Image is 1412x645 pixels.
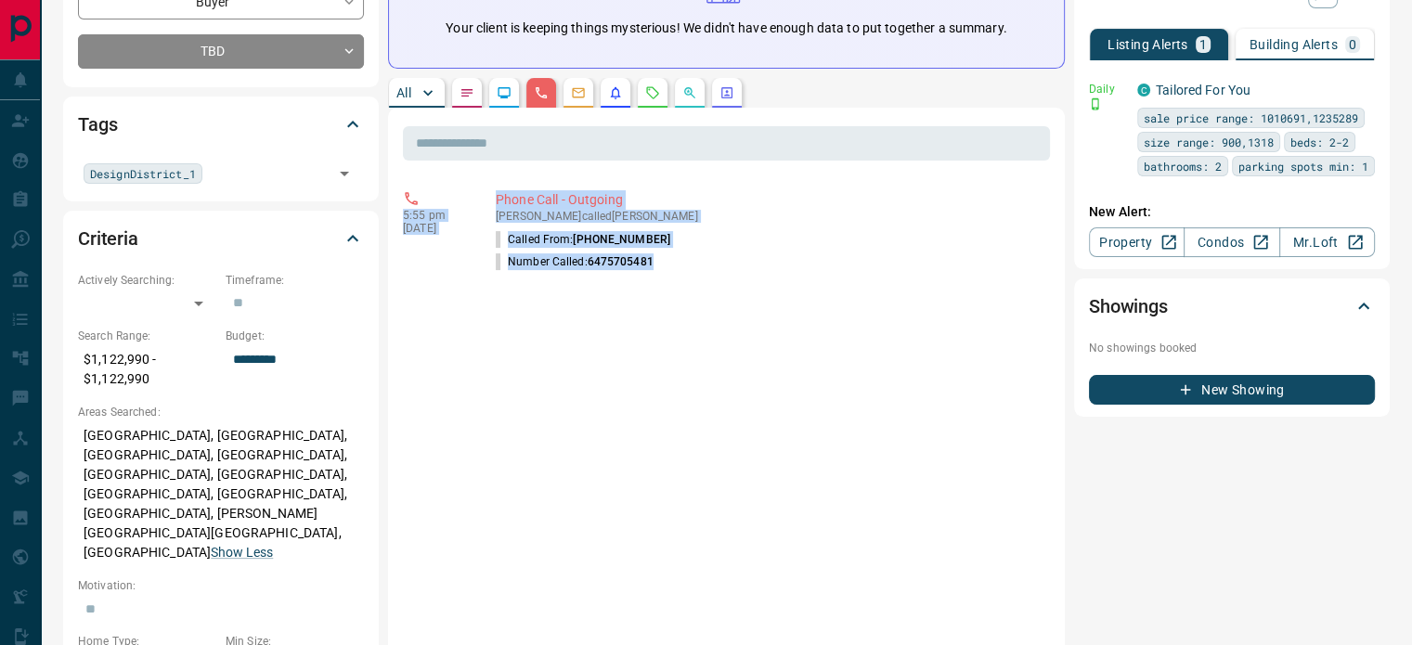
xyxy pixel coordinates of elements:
[1144,133,1274,151] span: size range: 900,1318
[1089,284,1375,329] div: Showings
[78,224,138,253] h2: Criteria
[78,110,117,139] h2: Tags
[211,543,273,562] button: Show Less
[78,102,364,147] div: Tags
[1089,375,1375,405] button: New Showing
[719,85,734,100] svg: Agent Actions
[534,85,549,100] svg: Calls
[571,85,586,100] svg: Emails
[78,344,216,394] p: $1,122,990 - $1,122,990
[1279,227,1375,257] a: Mr.Loft
[1144,109,1358,127] span: sale price range: 1010691,1235289
[1137,84,1150,97] div: condos.ca
[78,34,364,69] div: TBD
[1349,38,1356,51] p: 0
[1156,83,1250,97] a: Tailored For You
[1089,291,1168,321] h2: Showings
[460,85,474,100] svg: Notes
[588,255,654,268] span: 6475705481
[1290,133,1349,151] span: beds: 2-2
[78,272,216,289] p: Actively Searching:
[496,190,1043,210] p: Phone Call - Outgoing
[1089,227,1185,257] a: Property
[78,577,364,594] p: Motivation:
[78,216,364,261] div: Criteria
[1238,157,1368,175] span: parking spots min: 1
[90,164,196,183] span: DesignDistrict_1
[496,210,1043,223] p: [PERSON_NAME] called [PERSON_NAME]
[1199,38,1207,51] p: 1
[1089,340,1375,356] p: No showings booked
[1144,157,1222,175] span: bathrooms: 2
[226,328,364,344] p: Budget:
[497,85,512,100] svg: Lead Browsing Activity
[645,85,660,100] svg: Requests
[1108,38,1188,51] p: Listing Alerts
[446,19,1006,38] p: Your client is keeping things mysterious! We didn't have enough data to put together a summary.
[1250,38,1338,51] p: Building Alerts
[78,420,364,568] p: [GEOGRAPHIC_DATA], [GEOGRAPHIC_DATA], [GEOGRAPHIC_DATA], [GEOGRAPHIC_DATA], [GEOGRAPHIC_DATA], [G...
[496,253,654,270] p: Number Called:
[1184,227,1279,257] a: Condos
[226,272,364,289] p: Timeframe:
[396,86,411,99] p: All
[403,222,468,235] p: [DATE]
[1089,81,1126,97] p: Daily
[573,233,670,246] span: [PHONE_NUMBER]
[331,161,357,187] button: Open
[1089,97,1102,110] svg: Push Notification Only
[496,231,670,248] p: Called From:
[78,328,216,344] p: Search Range:
[1089,202,1375,222] p: New Alert:
[78,404,364,420] p: Areas Searched:
[608,85,623,100] svg: Listing Alerts
[403,209,468,222] p: 5:55 pm
[682,85,697,100] svg: Opportunities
